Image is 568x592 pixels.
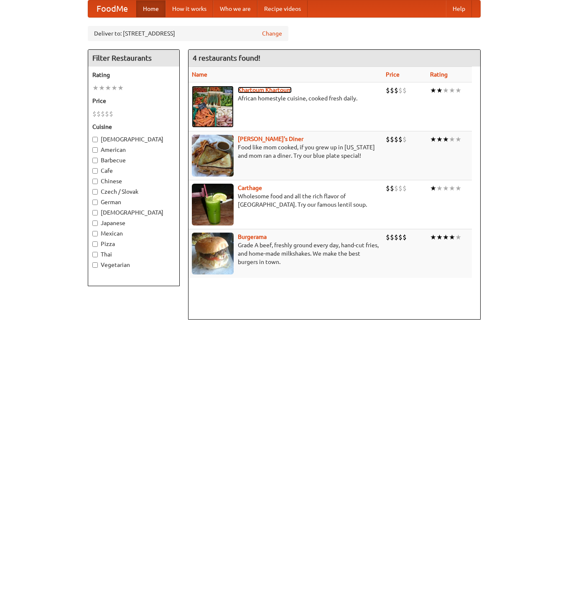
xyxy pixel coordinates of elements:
input: Vegetarian [92,262,98,268]
ng-pluralize: 4 restaurants found! [193,54,260,62]
input: Mexican [92,231,98,236]
input: Barbecue [92,158,98,163]
li: $ [398,184,402,193]
a: Recipe videos [257,0,308,17]
li: $ [386,184,390,193]
li: $ [394,184,398,193]
li: ★ [455,184,461,193]
li: $ [97,109,101,118]
label: Thai [92,250,175,259]
a: Price [386,71,400,78]
li: ★ [443,233,449,242]
img: sallys.jpg [192,135,234,177]
label: Japanese [92,219,175,227]
input: American [92,147,98,153]
a: Home [136,0,166,17]
li: ★ [105,83,111,92]
input: [DEMOGRAPHIC_DATA] [92,210,98,215]
li: ★ [436,135,443,144]
li: ★ [92,83,99,92]
li: $ [398,86,402,95]
label: Pizza [92,240,175,248]
label: Cafe [92,167,175,175]
li: $ [394,233,398,242]
label: Mexican [92,229,175,238]
p: Food like mom cooked, if you grew up in [US_STATE] and mom ran a diner. Try our blue plate special! [192,143,379,160]
h4: Filter Restaurants [88,50,179,67]
input: Chinese [92,179,98,184]
li: $ [398,135,402,144]
a: Rating [430,71,448,78]
a: Carthage [238,185,262,191]
h5: Price [92,97,175,105]
li: $ [105,109,109,118]
label: [DEMOGRAPHIC_DATA] [92,135,175,144]
li: ★ [443,135,449,144]
li: $ [390,135,394,144]
li: $ [402,86,407,95]
li: ★ [436,86,443,95]
input: German [92,200,98,205]
label: German [92,198,175,206]
h5: Rating [92,71,175,79]
li: ★ [111,83,117,92]
li: $ [390,184,394,193]
a: Help [446,0,472,17]
li: ★ [449,233,455,242]
input: Czech / Slovak [92,189,98,195]
li: $ [398,233,402,242]
li: ★ [455,86,461,95]
p: Wholesome food and all the rich flavor of [GEOGRAPHIC_DATA]. Try our famous lentil soup. [192,192,379,209]
a: Khartoum Khartoum [238,87,292,93]
li: ★ [455,135,461,144]
label: Chinese [92,177,175,185]
img: burgerama.jpg [192,233,234,274]
label: American [92,146,175,154]
label: Barbecue [92,156,175,164]
a: Burgerama [238,233,267,240]
li: $ [402,233,407,242]
li: ★ [449,184,455,193]
li: $ [109,109,113,118]
p: African homestyle cuisine, cooked fresh daily. [192,94,379,103]
input: [DEMOGRAPHIC_DATA] [92,137,98,142]
a: Change [262,29,282,38]
a: Who we are [213,0,257,17]
a: [PERSON_NAME]'s Diner [238,136,303,142]
li: ★ [117,83,124,92]
input: Japanese [92,220,98,226]
li: ★ [436,184,443,193]
li: $ [390,86,394,95]
a: FoodMe [88,0,136,17]
label: Vegetarian [92,261,175,269]
li: ★ [455,233,461,242]
li: ★ [449,135,455,144]
a: Name [192,71,207,78]
img: khartoum.jpg [192,86,234,128]
li: $ [101,109,105,118]
li: $ [386,233,390,242]
li: $ [402,135,407,144]
a: How it works [166,0,213,17]
li: ★ [430,86,436,95]
div: Deliver to: [STREET_ADDRESS] [88,26,288,41]
li: $ [386,86,390,95]
li: $ [386,135,390,144]
h5: Cuisine [92,123,175,131]
li: ★ [430,233,436,242]
li: $ [92,109,97,118]
li: $ [390,233,394,242]
input: Thai [92,252,98,257]
input: Cafe [92,168,98,174]
li: ★ [99,83,105,92]
li: ★ [430,184,436,193]
li: ★ [449,86,455,95]
label: Czech / Slovak [92,187,175,196]
input: Pizza [92,241,98,247]
li: $ [394,135,398,144]
li: ★ [430,135,436,144]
